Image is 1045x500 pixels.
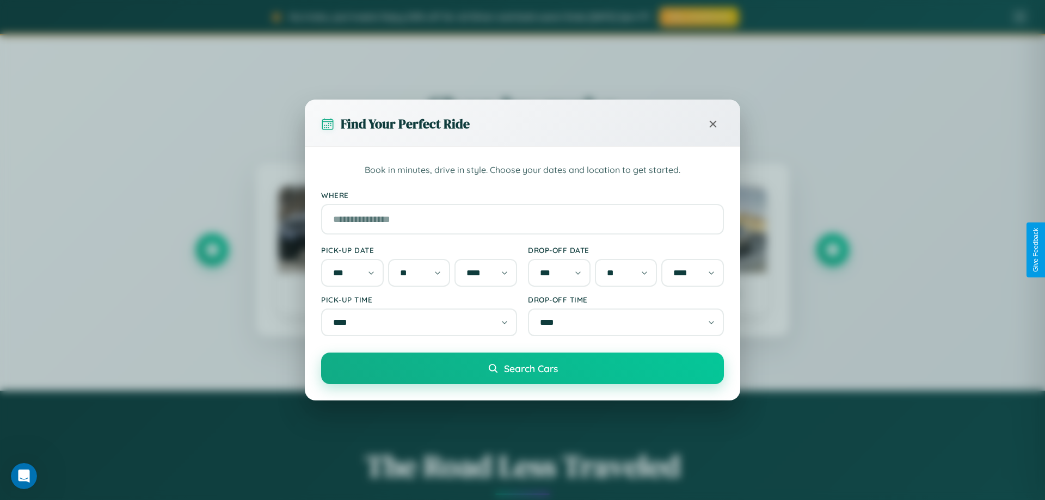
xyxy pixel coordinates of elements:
label: Drop-off Date [528,245,724,255]
label: Pick-up Date [321,245,517,255]
h3: Find Your Perfect Ride [341,115,470,133]
button: Search Cars [321,353,724,384]
span: Search Cars [504,362,558,374]
label: Pick-up Time [321,295,517,304]
label: Drop-off Time [528,295,724,304]
label: Where [321,190,724,200]
p: Book in minutes, drive in style. Choose your dates and location to get started. [321,163,724,177]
